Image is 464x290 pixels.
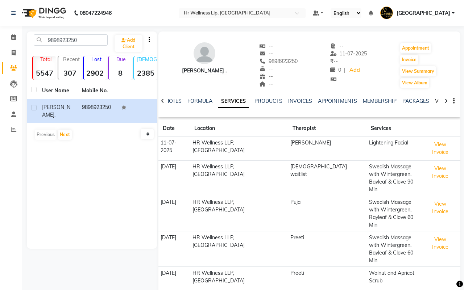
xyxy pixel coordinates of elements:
[158,196,190,231] td: [DATE]
[288,160,367,196] td: [DEMOGRAPHIC_DATA] waitlist
[165,98,182,104] a: NOTES
[134,68,157,77] strong: 2385
[366,231,420,267] td: Swedish Massage with Wintergreen, Bayleaf & Clove 60 Min
[435,98,464,104] a: VOUCHERS
[366,120,420,137] th: Services
[400,43,431,53] button: Appointment
[397,9,450,17] span: [GEOGRAPHIC_DATA]
[190,196,288,231] td: HR Wellness LLP, [GEOGRAPHIC_DATA]
[288,231,367,267] td: Preeti
[137,56,157,63] p: [DEMOGRAPHIC_DATA]
[190,267,288,287] td: HR Wellness LLP, [GEOGRAPHIC_DATA]
[330,43,344,49] span: --
[259,58,298,64] span: 9898923250
[115,35,142,52] a: Add Client
[34,34,108,46] input: Search by Name/Mobile/Email/Code
[348,65,361,75] a: Add
[366,137,420,161] td: Lightening Facial
[259,50,273,57] span: --
[366,196,420,231] td: Swedish Massage with Wintergreen, Bayleaf & Clove 60 Min
[288,120,367,137] th: Therapist
[54,112,55,118] span: .
[18,3,68,23] img: logo
[330,67,341,73] span: 0
[187,98,212,104] a: FORMULA
[259,66,273,72] span: --
[109,68,132,77] strong: 8
[194,42,215,64] img: avatar
[84,68,107,77] strong: 2902
[78,83,117,99] th: Mobile No.
[422,163,458,182] button: View Invoice
[33,68,56,77] strong: 5547
[330,50,367,57] span: 11-07-2025
[218,95,249,108] a: SERVICES
[61,56,82,63] p: Recent
[58,130,72,140] button: Next
[422,234,458,253] button: View Invoice
[400,55,418,65] button: Invoice
[80,3,112,23] b: 08047224946
[190,160,288,196] td: HR Wellness LLP, [GEOGRAPHIC_DATA]
[158,267,190,287] td: [DATE]
[344,66,345,74] span: |
[110,56,132,63] p: Due
[288,137,367,161] td: [PERSON_NAME]
[259,81,273,87] span: --
[366,160,420,196] td: Swedish Massage with Wintergreen, Bayleaf & Clove 90 Min
[288,98,312,104] a: INVOICES
[38,83,78,99] th: User Name
[422,198,458,217] button: View Invoice
[190,120,288,137] th: Location
[366,267,420,287] td: Walnut and Apricot Scrub
[330,58,338,64] span: --
[42,104,70,118] span: [PERSON_NAME]
[158,160,190,196] td: [DATE]
[380,7,393,19] img: Koregaon Park
[78,99,117,123] td: 9898923250
[58,68,82,77] strong: 307
[400,78,429,88] button: View Album
[254,98,282,104] a: PRODUCTS
[400,66,436,76] button: View Summary
[363,98,397,104] a: MEMBERSHIP
[422,139,458,158] button: View Invoice
[190,137,288,161] td: HR Wellness LLP, [GEOGRAPHIC_DATA]
[318,98,357,104] a: APPOINTMENTS
[158,120,190,137] th: Date
[288,267,367,287] td: Preeti
[402,98,429,104] a: PACKAGES
[36,56,56,63] p: Total
[158,137,190,161] td: 11-07-2025
[190,231,288,267] td: HR Wellness LLP, [GEOGRAPHIC_DATA]
[259,73,273,80] span: --
[259,43,273,49] span: --
[330,58,333,64] span: ₹
[158,231,190,267] td: [DATE]
[182,67,227,75] div: [PERSON_NAME] .
[87,56,107,63] p: Lost
[288,196,367,231] td: Puja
